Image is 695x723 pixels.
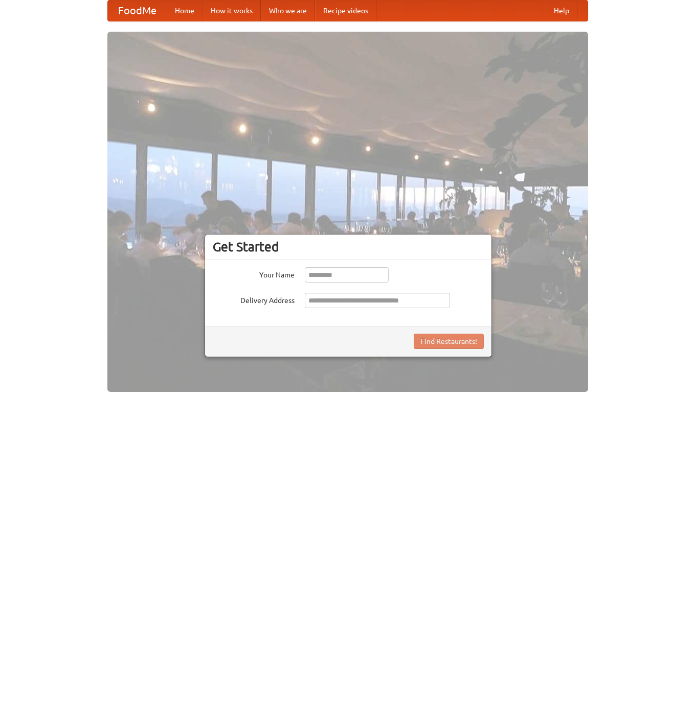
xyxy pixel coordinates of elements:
[414,334,484,349] button: Find Restaurants!
[203,1,261,21] a: How it works
[315,1,376,21] a: Recipe videos
[213,267,295,280] label: Your Name
[546,1,577,21] a: Help
[261,1,315,21] a: Who we are
[213,239,484,254] h3: Get Started
[213,293,295,306] label: Delivery Address
[167,1,203,21] a: Home
[108,1,167,21] a: FoodMe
